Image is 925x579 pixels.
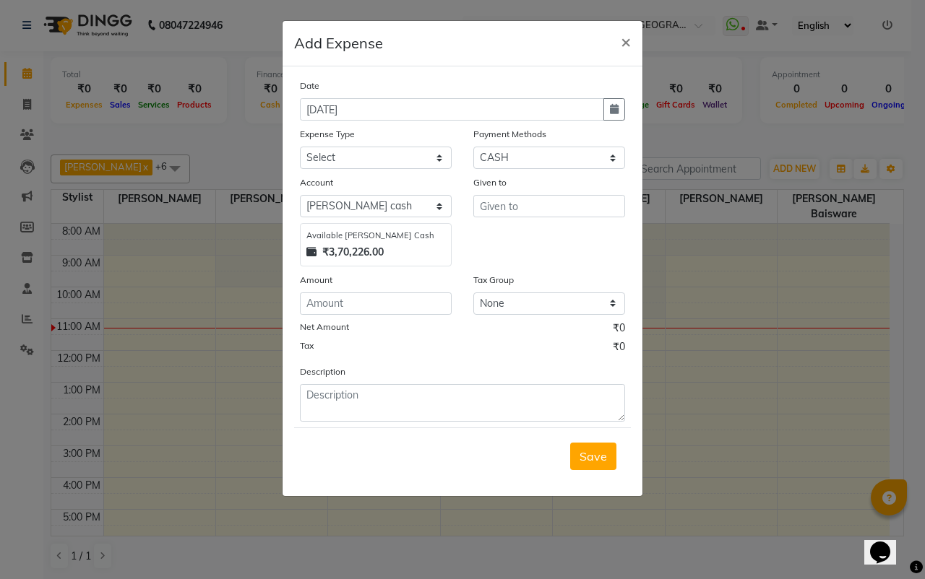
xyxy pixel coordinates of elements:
[473,176,507,189] label: Given to
[300,79,319,92] label: Date
[306,230,445,242] div: Available [PERSON_NAME] Cash
[473,128,546,141] label: Payment Methods
[473,274,514,287] label: Tax Group
[300,292,452,315] input: Amount
[300,274,332,287] label: Amount
[294,32,383,54] h5: Add Expense
[864,521,911,565] iframe: chat widget
[613,339,625,358] span: ₹0
[609,21,642,61] button: Close
[570,443,616,470] button: Save
[300,128,355,141] label: Expense Type
[300,176,333,189] label: Account
[322,245,384,260] strong: ₹3,70,226.00
[300,365,345,378] label: Description
[300,321,349,334] label: Net Amount
[300,339,314,352] label: Tax
[621,30,631,52] span: ×
[613,321,625,339] span: ₹0
[580,449,607,463] span: Save
[473,195,625,217] input: Given to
